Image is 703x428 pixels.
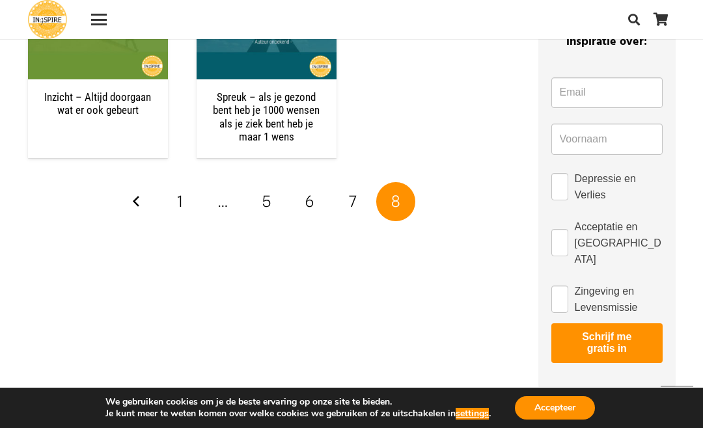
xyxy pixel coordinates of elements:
button: settings [456,408,489,420]
span: 1 [177,192,183,211]
span: … [204,182,243,221]
span: 6 [305,192,314,211]
a: Terug naar top [661,386,693,418]
input: Voornaam [551,124,663,155]
a: Pagina 7 [333,182,372,221]
button: Accepteer [515,396,595,420]
span: Depressie en Verlies [575,170,663,203]
input: Zingeving en Levensmissie [551,286,568,313]
span: 7 [349,192,357,211]
a: Zoeken [621,3,647,36]
a: Pagina 5 [247,182,286,221]
p: We gebruiken cookies om je de beste ervaring op onze site te bieden. [105,396,491,408]
input: Acceptatie en [GEOGRAPHIC_DATA] [551,229,568,256]
a: Pagina 6 [290,182,329,221]
a: Inzicht – Altijd doorgaan wat er ook gebeurt [44,90,151,116]
a: Spreuk – als je gezond bent heb je 1000 wensen als je ziek bent heb je maar 1 wens [213,90,320,143]
a: Menu [82,12,115,27]
span: Pagina 8 [376,182,415,221]
a: Pagina 1 [161,182,200,221]
input: Depressie en Verlies [551,173,568,200]
span: Acceptatie en [GEOGRAPHIC_DATA] [575,219,663,267]
span: Zingeving en Levensmissie [575,283,663,315]
span: 5 [262,192,271,211]
button: Schrijf me gratis in [551,323,663,363]
input: Email [551,77,663,109]
p: Je kunt meer te weten komen over welke cookies we gebruiken of ze uitschakelen in . [105,408,491,420]
span: 8 [391,192,400,211]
